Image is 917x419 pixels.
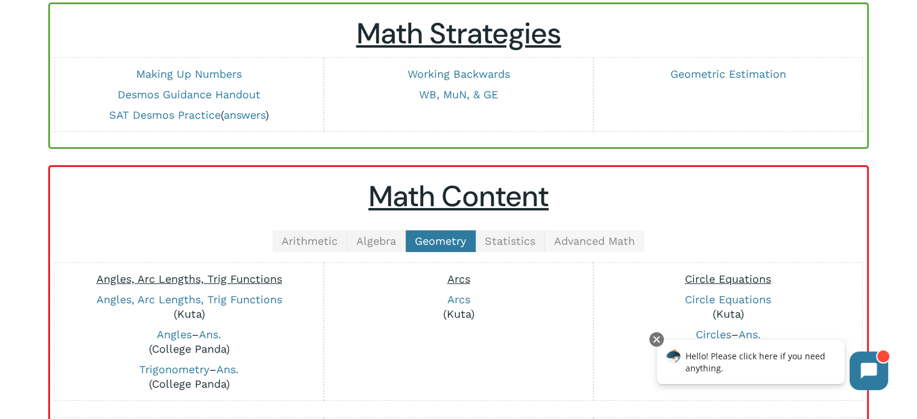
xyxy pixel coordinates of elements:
p: – (College Panda) [61,327,317,356]
a: Working Backwards [407,68,509,80]
a: Advanced Math [545,230,644,252]
a: Angles [157,328,192,341]
u: Math Content [368,177,549,215]
p: (Kuta) [600,292,856,321]
span: Statistics [485,235,535,247]
span: Arcs [447,273,470,285]
a: Geometry [406,230,476,252]
span: Arithmetic [282,235,338,247]
p: – (College Panda) [600,327,856,356]
a: Arithmetic [273,230,347,252]
a: Algebra [347,230,406,252]
a: WB, MuN, & GE [419,88,498,101]
p: ( ) [61,108,317,122]
a: answers [224,109,265,121]
span: Advanced Math [554,235,635,247]
a: Statistics [476,230,545,252]
span: Algebra [356,235,396,247]
a: Ans. [216,363,239,376]
a: Arcs [447,293,470,306]
a: Geometric Estimation [670,68,786,80]
u: Math Strategies [356,14,561,52]
a: Ans. [199,328,221,341]
p: (Kuta) [61,292,317,321]
a: Circle Equations [685,293,771,306]
p: – (College Panda) [61,362,317,391]
span: Geometry [415,235,466,247]
iframe: Chatbot [644,330,900,402]
p: (Kuta) [330,292,587,321]
a: Circles [695,328,731,341]
span: Circle Equations [685,273,771,285]
a: SAT Desmos Practice [109,109,221,121]
a: Making Up Numbers [136,68,242,80]
a: Desmos Guidance Handout [118,88,260,101]
a: Trigonometry [139,363,209,376]
a: Ans. [738,328,760,341]
a: Angles, Arc Lengths, Trig Functions [96,293,282,306]
span: Angles, Arc Lengths, Trig Functions [96,273,282,285]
